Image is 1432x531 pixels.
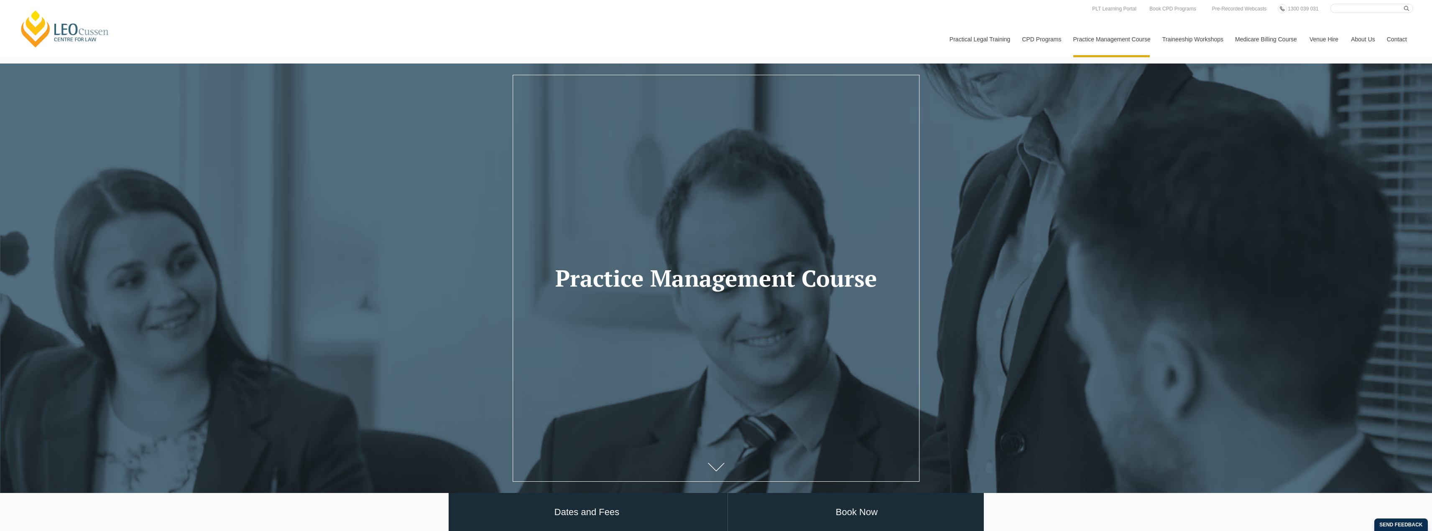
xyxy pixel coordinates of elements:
a: Medicare Billing Course [1229,21,1303,57]
a: CPD Programs [1016,21,1067,57]
span: 1300 039 031 [1288,6,1318,12]
a: Practice Management Course [1067,21,1156,57]
a: PLT Learning Portal [1090,4,1138,13]
a: Contact [1381,21,1413,57]
a: Venue Hire [1303,21,1345,57]
a: Book CPD Programs [1147,4,1198,13]
a: About Us [1345,21,1381,57]
a: [PERSON_NAME] Centre for Law [19,9,111,48]
a: Pre-Recorded Webcasts [1210,4,1269,13]
a: Practical Legal Training [943,21,1016,57]
iframe: LiveChat chat widget [1376,475,1411,510]
h1: Practice Management Course [544,266,888,291]
a: 1300 039 031 [1286,4,1320,13]
a: Traineeship Workshops [1156,21,1229,57]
